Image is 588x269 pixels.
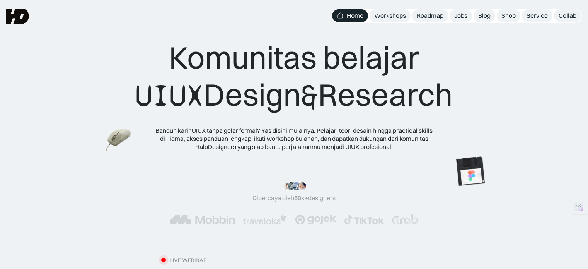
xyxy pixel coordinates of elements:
[497,9,520,22] a: Shop
[474,9,495,22] a: Blog
[412,9,448,22] a: Roadmap
[478,12,491,20] div: Blog
[370,9,411,22] a: Workshops
[332,9,368,22] a: Home
[417,12,443,20] div: Roadmap
[527,12,548,20] div: Service
[170,257,207,264] div: LIVE WEBINAR
[294,194,308,202] span: 50k+
[374,12,406,20] div: Workshops
[522,9,552,22] a: Service
[301,77,318,114] span: &
[450,9,472,22] a: Jobs
[347,12,363,20] div: Home
[135,39,453,114] div: Komunitas belajar Design Research
[554,9,581,22] a: Collab
[155,127,433,151] div: Bangun karir UIUX tanpa gelar formal? Yas disini mulainya. Pelajari teori desain hingga practical...
[559,12,576,20] div: Collab
[135,77,203,114] span: UIUX
[454,12,467,20] div: Jobs
[252,194,336,202] div: Dipercaya oleh designers
[501,12,516,20] div: Shop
